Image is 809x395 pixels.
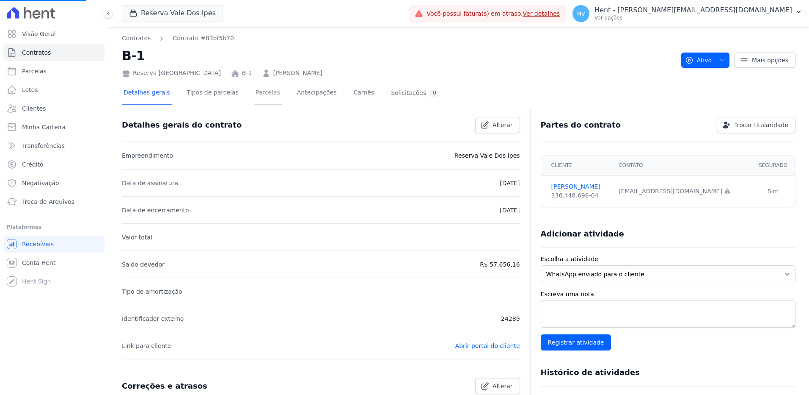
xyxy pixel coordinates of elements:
p: 24289 [501,314,520,324]
th: Segurado [751,156,795,175]
th: Cliente [541,156,614,175]
th: Contato [614,156,751,175]
p: Data de encerramento [122,205,189,215]
h3: Correções e atrasos [122,381,207,391]
a: Alterar [475,117,520,133]
a: Minha Carteira [3,119,105,136]
a: Detalhes gerais [122,82,172,105]
span: Minha Carteira [22,123,66,131]
p: Ver opções [594,14,792,21]
button: Reserva Vale Dos Ipes [122,5,223,21]
span: Lotes [22,86,38,94]
span: Recebíveis [22,240,54,248]
span: Troca de Arquivos [22,197,74,206]
div: Plataformas [7,222,101,232]
div: 336.448.698-04 [551,191,609,200]
input: Registrar atividade [541,334,611,350]
nav: Breadcrumb [122,34,234,43]
span: Você possui fatura(s) em atraso. [427,9,560,18]
a: Mais opções [735,53,795,68]
nav: Breadcrumb [122,34,674,43]
a: Carnês [352,82,376,105]
span: Mais opções [752,56,788,64]
span: Ativo [685,53,712,68]
a: B-1 [242,69,252,78]
a: Tipos de parcelas [185,82,240,105]
p: Tipo de amortização [122,287,182,297]
a: Visão Geral [3,25,105,42]
p: Saldo devedor [122,259,165,270]
a: Parcelas [254,82,282,105]
div: 0 [429,89,440,97]
a: Abrir portal do cliente [455,342,520,349]
a: Recebíveis [3,236,105,253]
td: Sim [751,175,795,207]
span: Conta Hent [22,259,55,267]
a: Antecipações [295,82,338,105]
p: Empreendimento [122,150,173,161]
a: Trocar titularidade [717,117,795,133]
span: Alterar [493,382,513,390]
p: Hent - [PERSON_NAME][EMAIL_ADDRESS][DOMAIN_NAME] [594,6,792,14]
span: Transferências [22,142,65,150]
a: Clientes [3,100,105,117]
span: Trocar titularidade [734,121,788,129]
p: Identificador externo [122,314,184,324]
button: Ativo [681,53,730,68]
p: R$ 57.656,16 [480,259,520,270]
a: Transferências [3,137,105,154]
a: [PERSON_NAME] [273,69,322,78]
p: Valor total [122,232,152,242]
a: Ver detalhes [523,10,560,17]
span: Contratos [22,48,51,57]
a: Contratos [3,44,105,61]
h3: Partes do contrato [541,120,621,130]
span: Hv [577,11,585,17]
a: Contrato #83bf5b70 [173,34,234,43]
span: Clientes [22,104,46,113]
a: Alterar [475,378,520,394]
a: Solicitações0 [389,82,441,105]
p: Data de assinatura [122,178,178,188]
label: Escolha a atividade [541,255,795,264]
p: Link para cliente [122,341,171,351]
h3: Detalhes gerais do contrato [122,120,242,130]
a: Negativação [3,175,105,192]
span: Alterar [493,121,513,129]
button: Hv Hent - [PERSON_NAME][EMAIL_ADDRESS][DOMAIN_NAME] Ver opções [566,2,809,25]
label: Escreva uma nota [541,290,795,299]
a: Crédito [3,156,105,173]
a: Conta Hent [3,254,105,271]
span: Parcelas [22,67,47,75]
span: Negativação [22,179,59,187]
div: [EMAIL_ADDRESS][DOMAIN_NAME] [619,187,746,196]
a: [PERSON_NAME] [551,182,609,191]
a: Troca de Arquivos [3,193,105,210]
div: Solicitações [391,89,440,97]
span: Crédito [22,160,44,169]
a: Lotes [3,81,105,98]
a: Contratos [122,34,151,43]
p: [DATE] [500,178,520,188]
h3: Adicionar atividade [541,229,624,239]
h3: Histórico de atividades [541,367,640,378]
p: Reserva Vale Dos Ipes [454,150,520,161]
p: [DATE] [500,205,520,215]
h2: B-1 [122,46,674,65]
a: Parcelas [3,63,105,80]
span: Visão Geral [22,30,56,38]
div: Reserva [GEOGRAPHIC_DATA] [122,69,221,78]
